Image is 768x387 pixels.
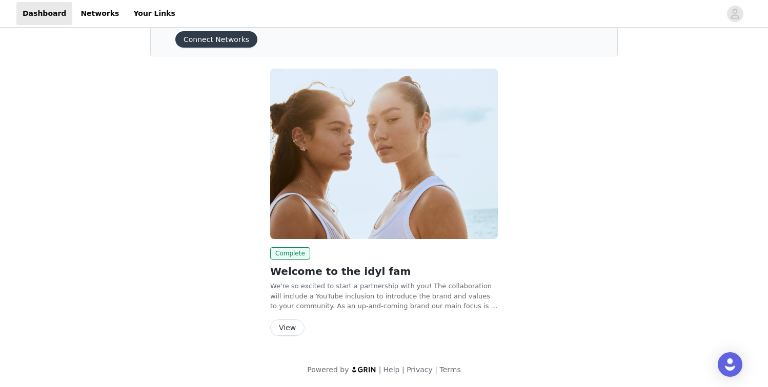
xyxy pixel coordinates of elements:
[379,365,381,374] span: |
[127,2,181,25] a: Your Links
[439,365,460,374] a: Terms
[730,6,740,22] div: avatar
[16,2,72,25] a: Dashboard
[383,365,400,374] a: Help
[270,319,305,336] button: View
[718,352,742,377] div: Open Intercom Messenger
[270,324,305,332] a: View
[402,365,405,374] span: |
[270,69,498,239] img: idyl
[407,365,433,374] a: Privacy
[74,2,125,25] a: Networks
[175,31,257,48] button: Connect Networks
[351,366,377,373] img: logo
[270,281,498,311] p: We're so excited to start a partnership with you! The collaboration will include a YouTube inclus...
[270,247,310,260] span: Complete
[270,264,498,279] h2: Welcome to the idyl fam
[307,365,349,374] span: Powered by
[435,365,437,374] span: |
